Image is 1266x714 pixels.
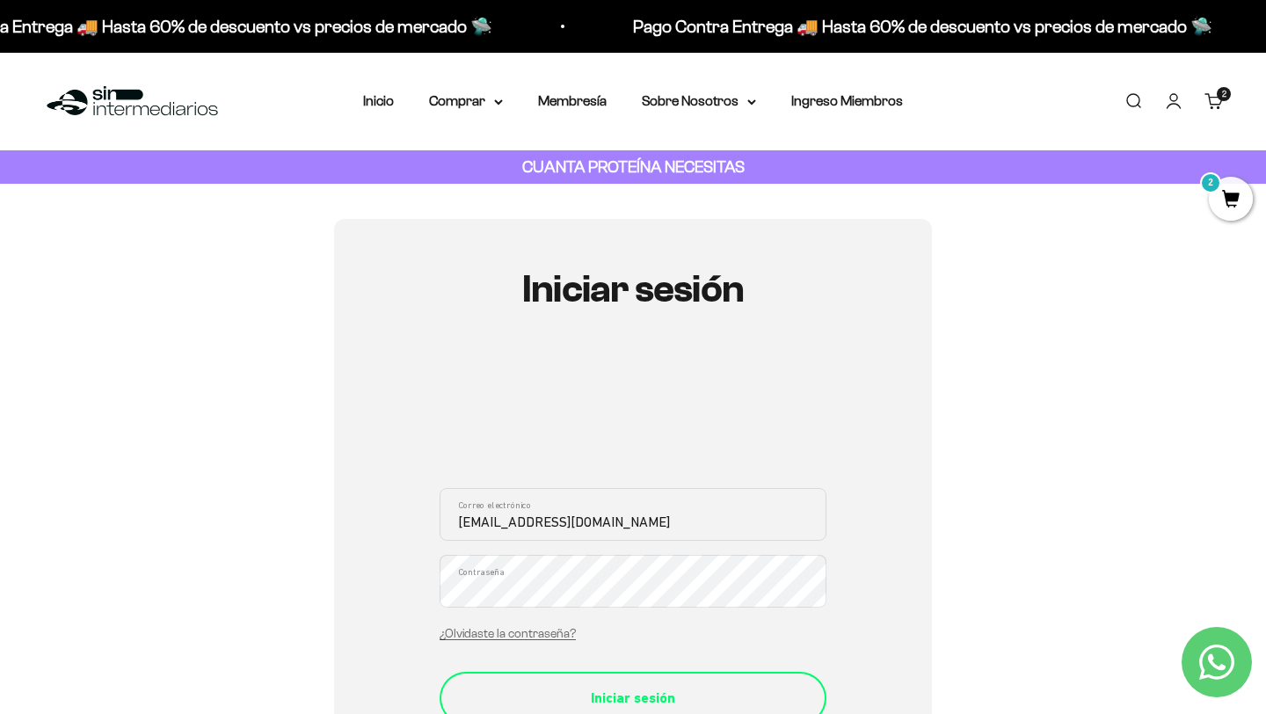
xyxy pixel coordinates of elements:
summary: Sobre Nosotros [642,90,756,113]
span: 2 [1222,90,1226,98]
summary: Comprar [429,90,503,113]
h1: Iniciar sesión [440,268,826,310]
a: Inicio [363,93,394,108]
a: Membresía [538,93,607,108]
iframe: Social Login Buttons [440,362,826,467]
p: Pago Contra Entrega 🚚 Hasta 60% de descuento vs precios de mercado 🛸 [633,12,1212,40]
a: Ingreso Miembros [791,93,903,108]
a: ¿Olvidaste la contraseña? [440,627,576,640]
strong: CUANTA PROTEÍNA NECESITAS [522,157,745,176]
mark: 2 [1200,172,1221,193]
a: 2 [1209,191,1253,210]
div: Iniciar sesión [475,687,791,710]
